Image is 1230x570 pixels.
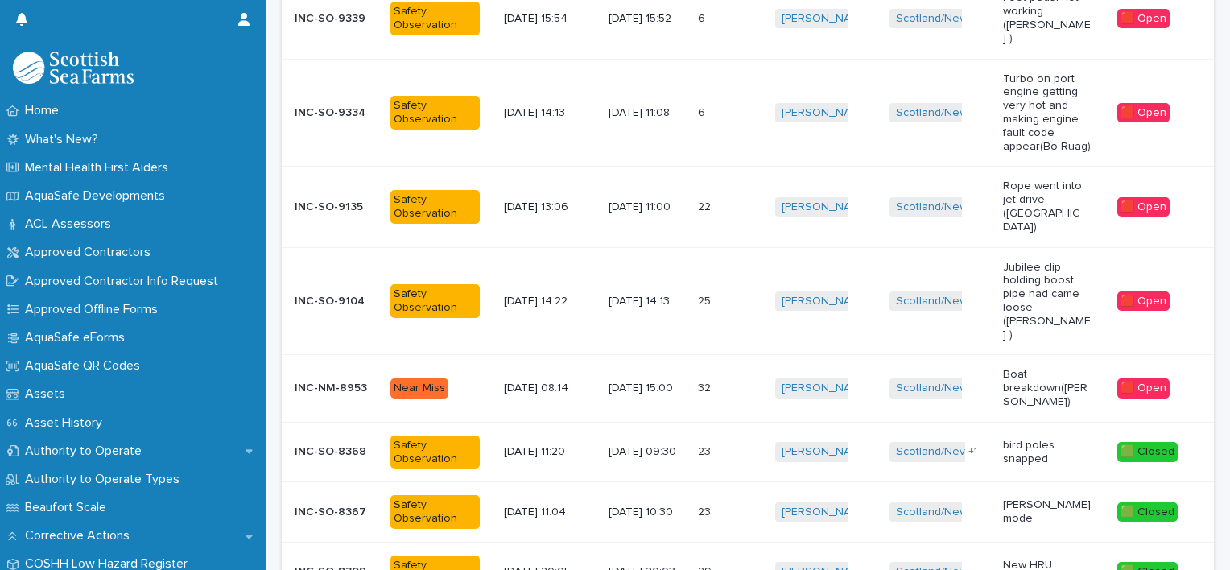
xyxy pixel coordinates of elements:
[19,160,181,176] p: Mental Health First Aiders
[896,200,984,214] a: Scotland/Nevis B
[19,500,119,515] p: Beaufort Scale
[698,197,714,214] p: 22
[282,167,1214,247] tr: INC-SO-9135INC-SO-9135 Safety Observation[DATE] 13:06[DATE] 11:002222 [PERSON_NAME] Scotland/Nevi...
[1117,291,1170,312] div: 🟥 Open
[504,382,593,395] p: [DATE] 08:14
[19,472,192,487] p: Authority to Operate Types
[782,12,869,26] a: [PERSON_NAME]
[282,355,1214,422] tr: INC-NM-8953INC-NM-8953 Near Miss[DATE] 08:14[DATE] 15:003232 [PERSON_NAME] Scotland/Nevis A Boat ...
[782,200,869,214] a: [PERSON_NAME]
[390,436,480,469] div: Safety Observation
[504,506,593,519] p: [DATE] 11:04
[968,447,977,456] span: + 1
[698,502,714,519] p: 23
[390,2,480,35] div: Safety Observation
[609,445,685,459] p: [DATE] 09:30
[609,382,685,395] p: [DATE] 15:00
[1117,378,1170,399] div: 🟥 Open
[896,445,984,459] a: Scotland/Nevis A
[504,295,593,308] p: [DATE] 14:22
[19,528,142,543] p: Corrective Actions
[1117,103,1170,123] div: 🟥 Open
[698,291,714,308] p: 25
[1117,9,1170,29] div: 🟥 Open
[390,378,448,399] div: Near Miss
[19,245,163,260] p: Approved Contractors
[782,295,869,308] a: [PERSON_NAME]
[504,106,593,120] p: [DATE] 14:13
[1003,498,1092,526] p: [PERSON_NAME] mode
[19,274,231,289] p: Approved Contractor Info Request
[1117,442,1178,462] div: 🟩 Closed
[19,132,111,147] p: What's New?
[19,103,72,118] p: Home
[782,445,869,459] a: [PERSON_NAME]
[896,12,984,26] a: Scotland/Nevis B
[295,197,366,214] p: INC-SO-9135
[282,247,1214,355] tr: INC-SO-9104INC-SO-9104 Safety Observation[DATE] 14:22[DATE] 14:132525 [PERSON_NAME] Scotland/Nevi...
[19,330,138,345] p: AquaSafe eForms
[19,358,153,374] p: AquaSafe QR Codes
[698,442,714,459] p: 23
[1003,72,1092,154] p: Turbo on port engine getting very hot and making engine fault code appear(Bo-Ruag)
[782,106,869,120] a: [PERSON_NAME]
[1117,197,1170,217] div: 🟥 Open
[295,9,369,26] p: INC-SO-9339
[390,495,480,529] div: Safety Observation
[295,442,369,459] p: INC-SO-8368
[19,302,171,317] p: Approved Offline Forms
[609,506,685,519] p: [DATE] 10:30
[282,482,1214,543] tr: INC-SO-8367INC-SO-8367 Safety Observation[DATE] 11:04[DATE] 10:302323 [PERSON_NAME] Scotland/Nevi...
[295,291,368,308] p: INC-SO-9104
[295,103,369,120] p: INC-SO-9334
[282,422,1214,482] tr: INC-SO-8368INC-SO-8368 Safety Observation[DATE] 11:20[DATE] 09:302323 [PERSON_NAME] Scotland/Nevi...
[295,502,369,519] p: INC-SO-8367
[609,200,685,214] p: [DATE] 11:00
[19,386,78,402] p: Assets
[504,12,593,26] p: [DATE] 15:54
[13,52,134,84] img: bPIBxiqnSb2ggTQWdOVV
[295,378,370,395] p: INC-NM-8953
[698,378,714,395] p: 32
[504,445,593,459] p: [DATE] 11:20
[1003,368,1092,408] p: Boat breakdown([PERSON_NAME])
[282,59,1214,167] tr: INC-SO-9334INC-SO-9334 Safety Observation[DATE] 14:13[DATE] 11:0866 [PERSON_NAME] Scotland/Nevis ...
[896,106,984,120] a: Scotland/Nevis A
[609,295,685,308] p: [DATE] 14:13
[1003,439,1092,466] p: bird poles snapped
[504,200,593,214] p: [DATE] 13:06
[390,284,480,318] div: Safety Observation
[782,506,869,519] a: [PERSON_NAME]
[896,382,984,395] a: Scotland/Nevis A
[698,9,708,26] p: 6
[1003,180,1092,233] p: Rope went into jet drive ([GEOGRAPHIC_DATA])
[1003,261,1092,342] p: Jubilee clip holding boost pipe had came loose ([PERSON_NAME] )
[609,12,685,26] p: [DATE] 15:52
[896,295,984,308] a: Scotland/Nevis B
[19,217,124,232] p: ACL Assessors
[896,506,984,519] a: Scotland/Nevis B
[390,190,480,224] div: Safety Observation
[19,415,115,431] p: Asset History
[19,188,178,204] p: AquaSafe Developments
[782,382,869,395] a: [PERSON_NAME]
[1117,502,1178,522] div: 🟩 Closed
[609,106,685,120] p: [DATE] 11:08
[698,103,708,120] p: 6
[390,96,480,130] div: Safety Observation
[19,444,155,459] p: Authority to Operate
